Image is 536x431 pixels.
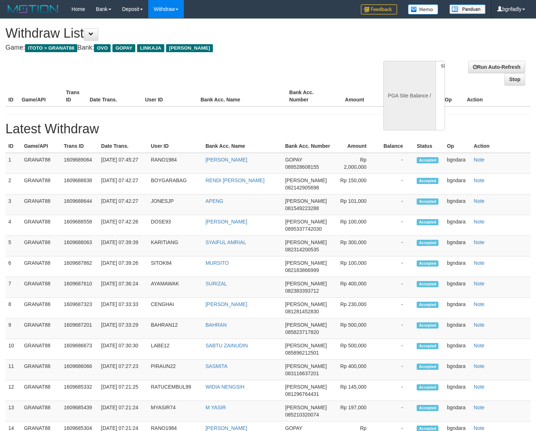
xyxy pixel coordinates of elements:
td: JONESJP [148,194,203,215]
span: [PERSON_NAME] [285,239,327,245]
td: LABE12 [148,339,203,360]
a: SASMITA [206,363,227,369]
th: Balance [375,86,416,106]
span: 085896212501 [285,350,319,356]
th: Trans ID [63,86,87,106]
td: 8 [5,298,21,318]
td: Rp 101,000 [334,194,378,215]
td: GRANAT88 [21,236,61,256]
span: Accepted [417,240,438,246]
td: Rp 145,000 [334,380,378,401]
td: [DATE] 07:21:25 [98,380,148,401]
td: Rp 300,000 [334,236,378,256]
td: bgndara [444,339,471,360]
td: KARITIANG [148,236,203,256]
td: - [378,215,414,236]
td: [DATE] 07:42:27 [98,194,148,215]
td: - [378,256,414,277]
td: 5 [5,236,21,256]
td: RATUCEMBUL99 [148,380,203,401]
span: Accepted [417,281,438,287]
span: 082183866999 [285,267,319,273]
td: - [378,380,414,401]
td: 1609687862 [61,256,98,277]
th: ID [5,139,21,153]
td: Rp 400,000 [334,360,378,380]
span: GOPAY [285,425,302,431]
span: 081281452830 [285,309,319,314]
td: [DATE] 07:42:26 [98,215,148,236]
span: Accepted [417,157,438,163]
th: Bank Acc. Name [198,86,286,106]
td: GRANAT88 [21,298,61,318]
span: [PERSON_NAME] [285,219,327,225]
td: GRANAT88 [21,215,61,236]
td: SITOK84 [148,256,203,277]
td: 1609686066 [61,360,98,380]
span: GOPAY [112,44,135,52]
span: Accepted [417,302,438,308]
a: Note [474,157,485,163]
td: PIRAUN22 [148,360,203,380]
td: 2 [5,174,21,194]
td: RANO1984 [148,153,203,174]
td: bgndara [444,277,471,298]
td: Rp 230,000 [334,298,378,318]
a: Note [474,260,485,266]
td: Rp 100,000 [334,215,378,236]
td: GRANAT88 [21,318,61,339]
td: Rp 400,000 [334,277,378,298]
span: 089528608155 [285,164,319,170]
a: Note [474,198,485,204]
th: Date Trans. [98,139,148,153]
a: [PERSON_NAME] [206,301,247,307]
td: - [378,401,414,422]
td: - [378,298,414,318]
a: Note [474,322,485,328]
a: MURSITO [206,260,229,266]
td: [DATE] 07:21:24 [98,401,148,422]
span: 082383393712 [285,288,319,294]
h4: Game: Bank: [5,44,350,51]
td: GRANAT88 [21,256,61,277]
td: 11 [5,360,21,380]
td: - [378,360,414,380]
a: Stop [504,73,525,85]
td: 10 [5,339,21,360]
img: Button%20Memo.svg [408,4,438,14]
td: GRANAT88 [21,194,61,215]
th: Trans ID [61,139,98,153]
td: [DATE] 07:33:33 [98,298,148,318]
img: MOTION_logo.png [5,4,61,14]
td: bgndara [444,380,471,401]
a: SYAIFUL AMRIAL [206,239,246,245]
td: 1609687201 [61,318,98,339]
span: OVO [94,44,111,52]
span: ITOTO > GRANAT88 [25,44,77,52]
a: Note [474,219,485,225]
span: [PERSON_NAME] [285,343,327,348]
td: - [378,153,414,174]
a: APENG [206,198,223,204]
a: Note [474,384,485,390]
span: 082142905698 [285,185,319,191]
td: bgndara [444,298,471,318]
td: 1609685439 [61,401,98,422]
td: 1609689064 [61,153,98,174]
span: 081296764431 [285,391,319,397]
td: [DATE] 07:27:23 [98,360,148,380]
a: Note [474,239,485,245]
td: Rp 500,000 [334,318,378,339]
th: Bank Acc. Number [286,86,331,106]
td: bgndara [444,194,471,215]
td: - [378,277,414,298]
td: - [378,339,414,360]
span: Accepted [417,364,438,370]
a: Note [474,301,485,307]
span: [PERSON_NAME] [285,260,327,266]
h1: Withdraw List [5,26,350,41]
td: - [378,174,414,194]
a: BAHRAN [206,322,227,328]
td: Rp 150,000 [334,174,378,194]
td: [DATE] 07:39:26 [98,256,148,277]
